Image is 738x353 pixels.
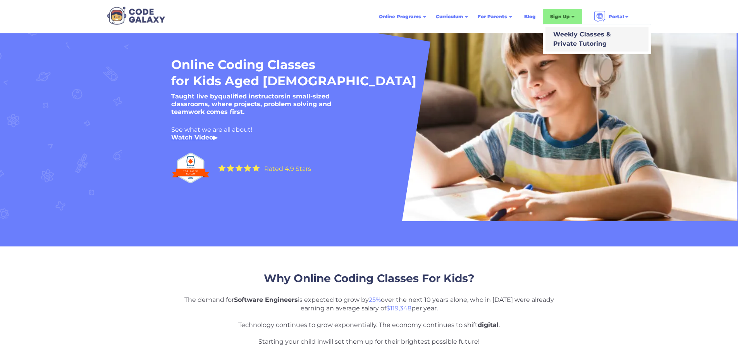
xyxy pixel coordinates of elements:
img: Yellow Star - the Code Galaxy [218,164,226,172]
div: Online Programs [374,10,431,24]
img: Yellow Star - the Code Galaxy [252,164,260,172]
div: Portal [589,8,634,26]
strong: qualified instructors [218,93,284,100]
p: The demand for is expected to grow by over the next 10 years alone, who in [DATE] were already ea... [179,296,559,346]
img: Top Rated edtech company [171,149,210,187]
div: Sign Up [543,9,582,24]
div: Rated 4.9 Stars [264,166,311,172]
a: Blog [520,10,540,24]
a: Watch Video [171,134,213,141]
div: See what we are all about! ‍ ▶ [171,126,543,141]
nav: Sign Up [543,24,651,54]
div: Curriculum [436,13,463,21]
span: 25% [369,296,381,303]
div: For Parents [473,10,517,24]
div: Weekly Classes & Private Tutoring [550,30,611,48]
div: For Parents [478,13,507,21]
div: Portal [609,13,624,21]
div: Online Programs [379,13,421,21]
h5: Taught live by in small-sized classrooms, where projects, problem solving and teamwork comes first. [171,93,365,116]
div: Sign Up [550,13,569,21]
img: Yellow Star - the Code Galaxy [244,164,251,172]
h1: Online Coding Classes for Kids Aged [DEMOGRAPHIC_DATA] [171,57,506,89]
div: Curriculum [431,10,473,24]
strong: digital [478,321,499,329]
span: $119,348 [386,305,411,312]
strong: Software Engineers [234,296,298,303]
a: Weekly Classes &Private Tutoring [545,27,649,52]
img: Yellow Star - the Code Galaxy [235,164,243,172]
img: Yellow Star - the Code Galaxy [227,164,234,172]
span: Why Online Coding Classes For Kids? [264,272,474,285]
